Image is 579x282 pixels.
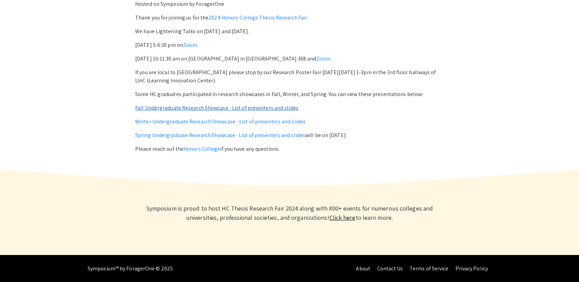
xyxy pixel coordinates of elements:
p: [DATE] 5-6:30 pm on . [135,41,444,49]
p: will be on [DATE] [135,131,444,139]
a: Honors College [183,145,220,152]
iframe: Chat [5,251,29,277]
a: Contact Us [377,265,403,272]
a: Fall Undergraduate Research Showcase - List of presenters and slides [135,104,298,111]
p: Some HC graduates participated in research showcases in Fall, Winter, and Spring. You can view th... [135,90,444,98]
p: We have Lightening Talks on [DATE] and [DATE]. [135,27,444,36]
a: 2024 Honors College Thesis Research Fair [208,14,307,21]
a: Zoom [183,41,197,49]
a: About [356,265,370,272]
a: Spring Undergraduate Research Showcase - List of presenters and slides [135,132,305,139]
p: [DATE] 10-11:30 am on [GEOGRAPHIC_DATA] in [GEOGRAPHIC_DATA] 368 and . [135,55,444,63]
p: Symposium is proud to host HC Thesis Research Fair 2024 along with 800+ events for numerous colle... [142,204,437,222]
a: Winter Undergraduate Research Showcase - List of presenters and slides [135,118,306,125]
a: Learn more about Symposium [330,214,356,221]
a: Zoom [316,55,330,62]
p: Please reach out the if you have any questions. [135,145,444,153]
p: Thank you for joining us for the . [135,14,444,22]
p: If you are local to [GEOGRAPHIC_DATA] please stop by our Research Poster Fair [DATE][DATE] 1-3pm ... [135,68,444,85]
a: Terms of Service [410,265,449,272]
a: Privacy Policy [455,265,488,272]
